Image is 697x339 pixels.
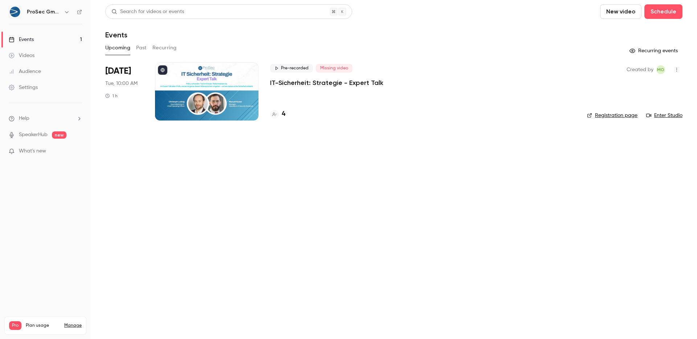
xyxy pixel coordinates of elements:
span: MD Operative [656,65,665,74]
a: Registration page [587,112,637,119]
span: Missing video [316,64,352,73]
div: Search for videos or events [111,8,184,16]
a: Enter Studio [646,112,682,119]
button: Recurring events [626,45,682,57]
h4: 4 [282,109,285,119]
span: Help [19,115,29,122]
span: Plan usage [26,323,60,328]
button: New video [600,4,641,19]
button: Upcoming [105,42,130,54]
span: Pro [9,321,21,330]
span: new [52,131,66,139]
div: Events [9,36,34,43]
button: Recurring [152,42,177,54]
button: Past [136,42,147,54]
button: Schedule [644,4,682,19]
div: Sep 23 Tue, 10:00 AM (Europe/Berlin) [105,62,143,121]
span: What's new [19,147,46,155]
h1: Events [105,30,127,39]
a: 4 [270,109,285,119]
span: Tue, 10:00 AM [105,80,138,87]
img: ProSec GmbH [9,6,21,18]
span: Created by [627,65,653,74]
span: MO [657,65,664,74]
span: Pre-recorded [270,64,313,73]
a: SpeakerHub [19,131,48,139]
a: IT-Sicherheit: Strategie - Expert Talk [270,78,383,87]
h6: ProSec GmbH [27,8,61,16]
div: Videos [9,52,34,59]
div: Audience [9,68,41,75]
li: help-dropdown-opener [9,115,82,122]
a: Manage [64,323,82,328]
div: Settings [9,84,38,91]
div: 1 h [105,93,118,99]
span: [DATE] [105,65,131,77]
